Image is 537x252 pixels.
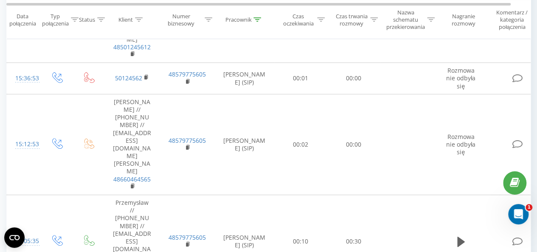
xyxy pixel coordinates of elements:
div: Status [79,16,95,23]
div: Komentarz / kategoria połączenia [487,9,537,31]
div: Czas oczekiwania [281,12,315,27]
td: [PERSON_NAME] (SIP) [215,63,274,94]
div: Numer biznesowy [160,12,203,27]
span: Rozmowa nie odbyła się [446,66,475,90]
span: 1 [526,204,532,211]
div: Typ połączenia [42,12,69,27]
span: Rozmowa nie odbyła się [446,133,475,156]
div: Nagranie rozmowy [443,12,484,27]
td: [PERSON_NAME] (SIP) [215,94,274,195]
div: Nazwa schematu przekierowania [386,9,425,31]
td: 00:00 [327,63,380,94]
td: 00:02 [274,94,327,195]
a: 48579775605 [169,233,206,241]
div: Pracownik [225,16,251,23]
div: Data połączenia [7,12,38,27]
div: 15:05:35 [15,233,32,249]
iframe: Intercom live chat [508,204,529,224]
a: 48579775605 [169,70,206,78]
a: 48501245612 [113,43,151,51]
div: Klient [118,16,133,23]
button: Open CMP widget [4,227,25,248]
div: 15:12:53 [15,136,32,153]
td: 00:00 [327,94,380,195]
div: Czas trwania rozmowy [335,12,368,27]
a: 48660464565 [113,175,151,183]
td: 00:01 [274,63,327,94]
a: 48579775605 [169,136,206,144]
div: 15:36:53 [15,70,32,87]
td: [PERSON_NAME] // [PHONE_NUMBER] // [EMAIL_ADDRESS][DOMAIN_NAME] [PERSON_NAME] [104,94,160,195]
a: 50124562 [115,74,142,82]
